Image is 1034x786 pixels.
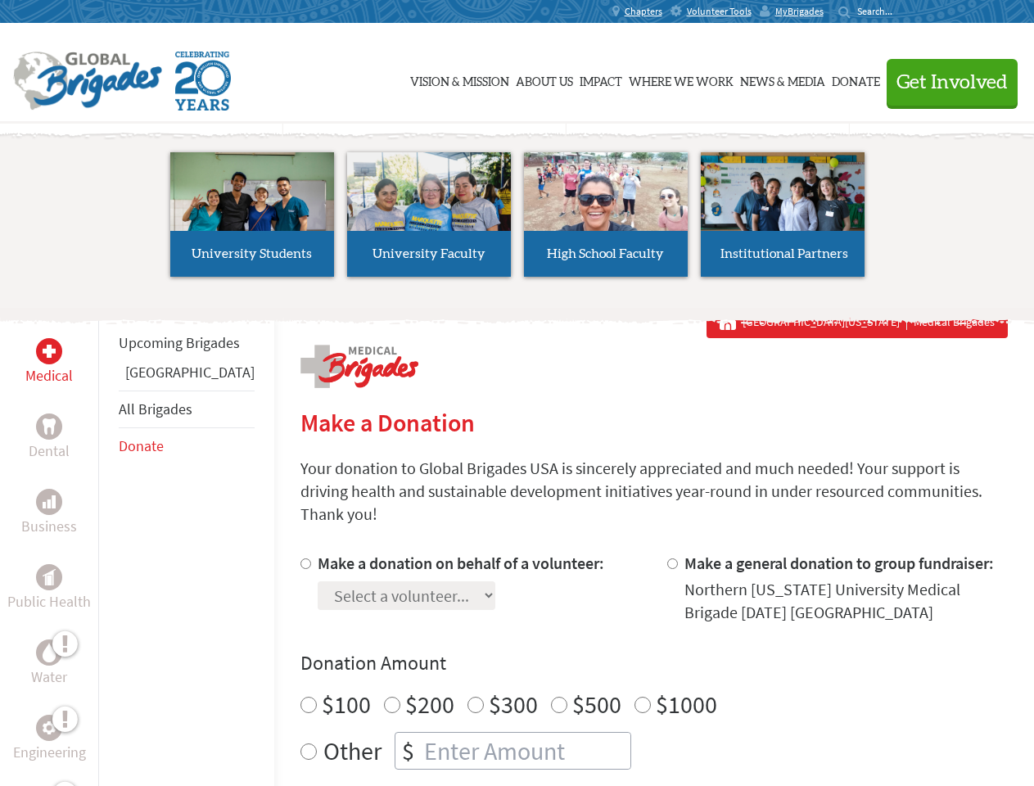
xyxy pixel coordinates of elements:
[701,152,865,277] a: Institutional Partners
[7,590,91,613] p: Public Health
[36,489,62,515] div: Business
[31,666,67,689] p: Water
[7,564,91,613] a: Public HealthPublic Health
[170,152,334,261] img: menu_brigades_submenu_1.jpg
[629,38,734,120] a: Where We Work
[36,338,62,364] div: Medical
[625,5,662,18] span: Chapters
[395,733,421,769] div: $
[857,5,904,17] input: Search...
[300,345,418,388] img: logo-medical.png
[410,38,509,120] a: Vision & Mission
[300,457,1008,526] p: Your donation to Global Brigades USA is sincerely appreciated and much needed! Your support is dr...
[832,38,880,120] a: Donate
[896,73,1008,93] span: Get Involved
[13,741,86,764] p: Engineering
[43,569,56,585] img: Public Health
[43,418,56,434] img: Dental
[36,639,62,666] div: Water
[43,643,56,662] img: Water
[405,689,454,720] label: $200
[119,391,255,428] li: All Brigades
[43,345,56,358] img: Medical
[300,650,1008,676] h4: Donation Amount
[720,247,848,260] span: Institutional Partners
[684,578,1008,624] div: Northern [US_STATE] University Medical Brigade [DATE] [GEOGRAPHIC_DATA]
[25,338,73,387] a: MedicalMedical
[347,152,511,277] a: University Faculty
[421,733,630,769] input: Enter Amount
[170,152,334,277] a: University Students
[740,38,825,120] a: News & Media
[516,38,573,120] a: About Us
[347,152,511,262] img: menu_brigades_submenu_2.jpg
[580,38,622,120] a: Impact
[21,489,77,538] a: BusinessBusiness
[656,689,717,720] label: $1000
[192,247,312,260] span: University Students
[547,247,664,260] span: High School Faculty
[322,689,371,720] label: $100
[29,440,70,463] p: Dental
[43,495,56,508] img: Business
[119,436,164,455] a: Donate
[36,715,62,741] div: Engineering
[13,715,86,764] a: EngineeringEngineering
[119,361,255,391] li: Greece
[25,364,73,387] p: Medical
[125,363,255,382] a: [GEOGRAPHIC_DATA]
[775,5,824,18] span: MyBrigades
[572,689,621,720] label: $500
[373,247,485,260] span: University Faculty
[31,639,67,689] a: WaterWater
[175,52,231,111] img: Global Brigades Celebrating 20 Years
[29,413,70,463] a: DentalDental
[323,732,382,770] label: Other
[524,152,688,232] img: menu_brigades_submenu_3.jpg
[13,52,162,111] img: Global Brigades Logo
[119,400,192,418] a: All Brigades
[887,59,1018,106] button: Get Involved
[119,428,255,464] li: Donate
[524,152,688,277] a: High School Faculty
[300,408,1008,437] h2: Make a Donation
[36,564,62,590] div: Public Health
[318,553,604,573] label: Make a donation on behalf of a volunteer:
[489,689,538,720] label: $300
[43,721,56,734] img: Engineering
[684,553,994,573] label: Make a general donation to group fundraiser:
[36,413,62,440] div: Dental
[119,333,240,352] a: Upcoming Brigades
[701,152,865,261] img: menu_brigades_submenu_4.jpg
[687,5,752,18] span: Volunteer Tools
[119,325,255,361] li: Upcoming Brigades
[21,515,77,538] p: Business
